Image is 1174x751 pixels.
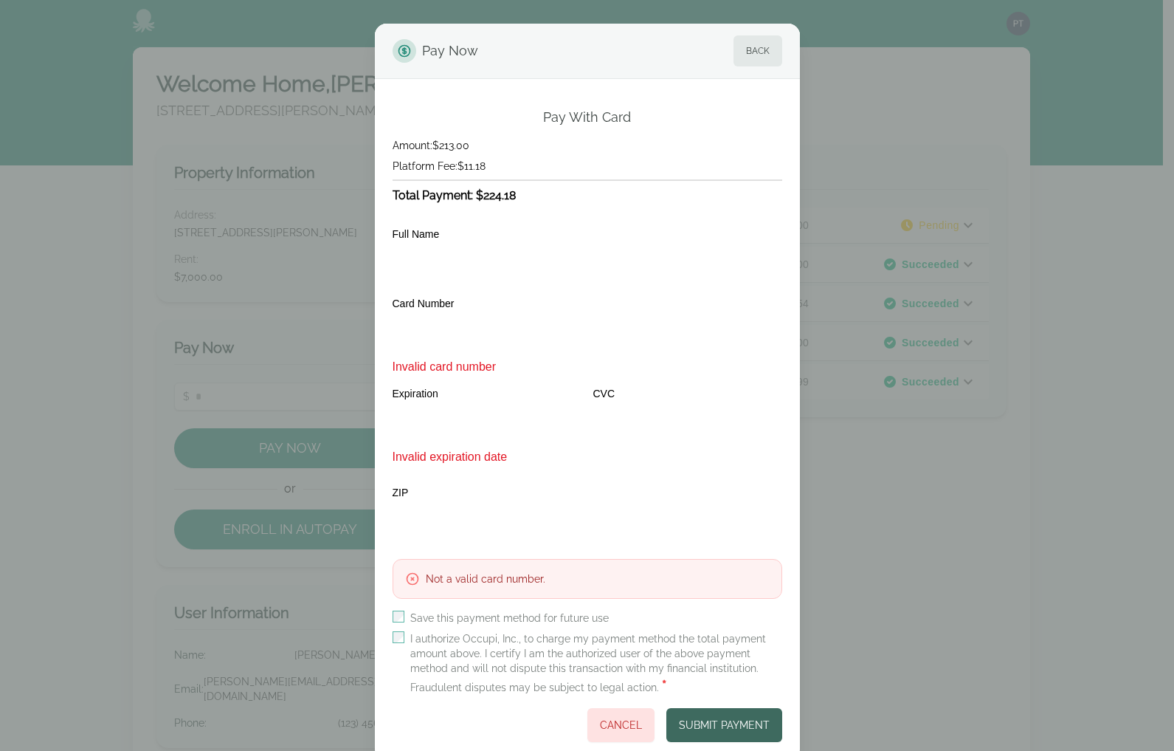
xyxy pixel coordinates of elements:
[593,388,615,399] label: CVC
[393,487,409,498] label: ZIP
[543,109,631,126] h2: Pay With Card
[393,138,782,153] h4: Amount: $213.00
[410,631,782,696] label: I authorize Occupi, Inc., to charge my payment method the total payment amount above. I certify I...
[393,358,782,376] span: Invalid card number
[393,298,455,309] label: Card Number
[393,159,782,174] h4: Platform Fee: $11.18
[733,35,782,66] button: Back
[410,611,609,625] label: Save this payment method for future use
[393,228,440,240] label: Full Name
[666,708,782,742] button: Submit Payment
[587,708,655,742] button: Cancel
[426,572,545,586] h3: Not a valid card number.
[422,35,478,66] span: Pay Now
[393,448,581,466] span: Invalid expiration date
[393,388,438,399] label: Expiration
[393,187,782,205] h3: Total Payment: $224.18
